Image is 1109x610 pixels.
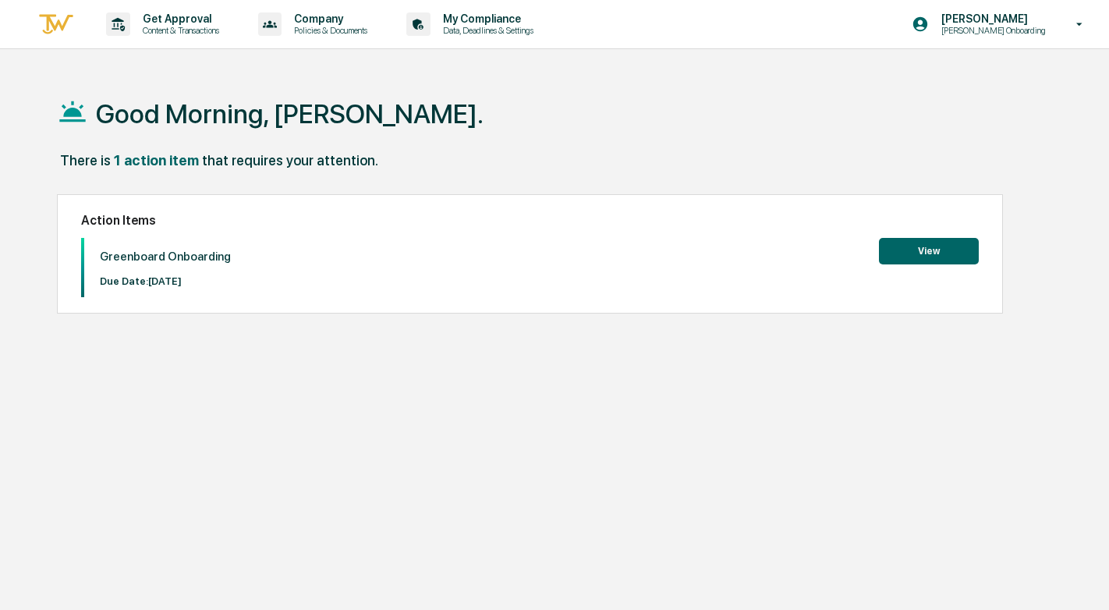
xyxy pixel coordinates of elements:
[879,238,979,264] button: View
[282,12,375,25] p: Company
[282,25,375,36] p: Policies & Documents
[130,25,227,36] p: Content & Transactions
[60,152,111,168] div: There is
[100,275,231,287] p: Due Date: [DATE]
[430,25,541,36] p: Data, Deadlines & Settings
[37,12,75,37] img: logo
[879,243,979,257] a: View
[929,25,1054,36] p: [PERSON_NAME] Onboarding
[929,12,1054,25] p: [PERSON_NAME]
[114,152,199,168] div: 1 action item
[81,213,980,228] h2: Action Items
[430,12,541,25] p: My Compliance
[100,250,231,264] p: Greenboard Onboarding
[96,98,484,129] h1: Good Morning, [PERSON_NAME].
[130,12,227,25] p: Get Approval
[202,152,378,168] div: that requires your attention.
